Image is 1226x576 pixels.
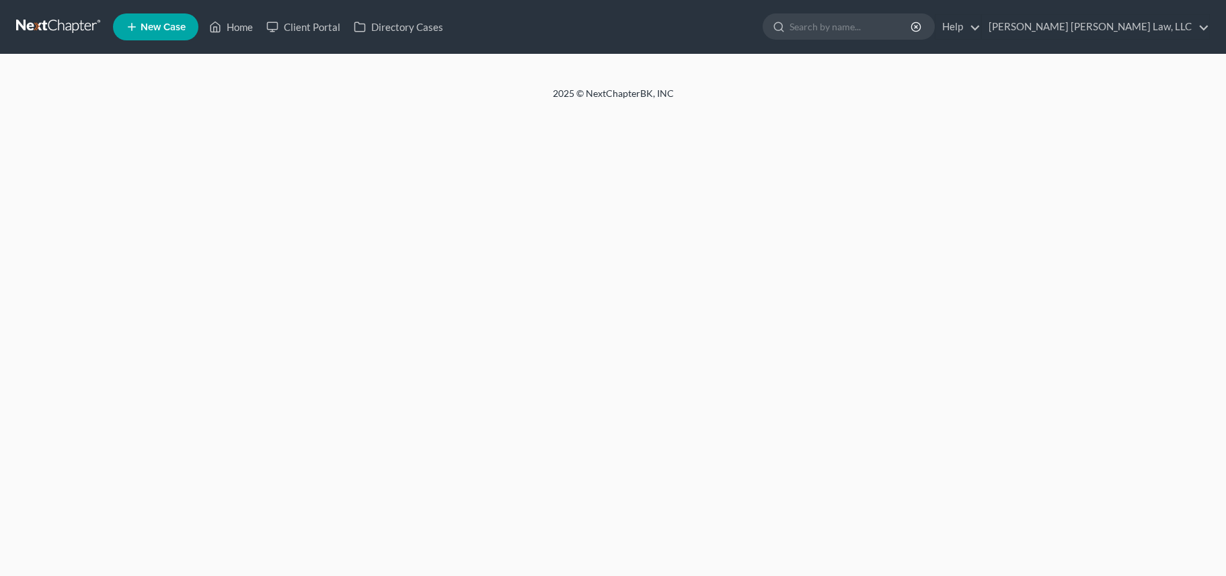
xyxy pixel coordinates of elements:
a: [PERSON_NAME] [PERSON_NAME] Law, LLC [982,15,1209,39]
input: Search by name... [790,14,913,39]
a: Home [202,15,260,39]
a: Help [935,15,981,39]
span: New Case [141,22,186,32]
a: Directory Cases [347,15,450,39]
a: Client Portal [260,15,347,39]
div: 2025 © NextChapterBK, INC [230,87,997,111]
